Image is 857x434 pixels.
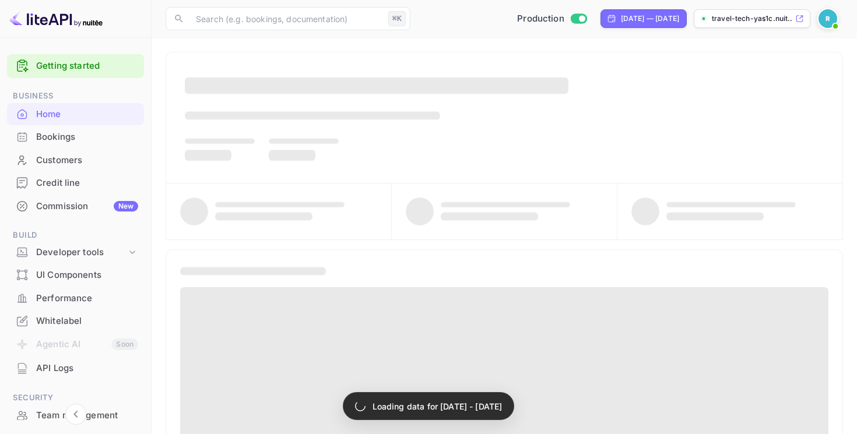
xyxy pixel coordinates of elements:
[512,12,591,26] div: Switch to Sandbox mode
[388,11,406,26] div: ⌘K
[7,149,144,172] div: Customers
[36,292,138,305] div: Performance
[36,269,138,282] div: UI Components
[36,362,138,375] div: API Logs
[36,315,138,328] div: Whitelabel
[712,13,793,24] p: travel-tech-yas1c.nuit...
[7,242,144,263] div: Developer tools
[7,195,144,217] a: CommissionNew
[7,357,144,379] a: API Logs
[7,172,144,195] div: Credit line
[7,264,144,287] div: UI Components
[36,59,138,73] a: Getting started
[36,409,138,422] div: Team management
[819,9,837,28] img: Revolut
[621,13,679,24] div: [DATE] — [DATE]
[517,12,564,26] span: Production
[36,154,138,167] div: Customers
[36,246,127,259] div: Developer tools
[114,201,138,211] div: New
[7,287,144,310] div: Performance
[9,9,103,28] img: LiteAPI logo
[7,126,144,149] div: Bookings
[189,7,384,30] input: Search (e.g. bookings, documentation)
[7,264,144,285] a: UI Components
[7,172,144,193] a: Credit line
[373,400,503,412] p: Loading data for [DATE] - [DATE]
[36,130,138,144] div: Bookings
[7,90,144,103] span: Business
[7,54,144,78] div: Getting started
[36,177,138,190] div: Credit line
[7,126,144,147] a: Bookings
[7,195,144,218] div: CommissionNew
[7,103,144,125] a: Home
[7,229,144,242] span: Build
[7,310,144,331] a: Whitelabel
[7,103,144,126] div: Home
[7,149,144,171] a: Customers
[7,404,144,426] a: Team management
[7,391,144,404] span: Security
[7,357,144,380] div: API Logs
[65,404,86,425] button: Collapse navigation
[7,310,144,333] div: Whitelabel
[36,200,138,213] div: Commission
[36,108,138,121] div: Home
[7,287,144,309] a: Performance
[7,404,144,427] div: Team management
